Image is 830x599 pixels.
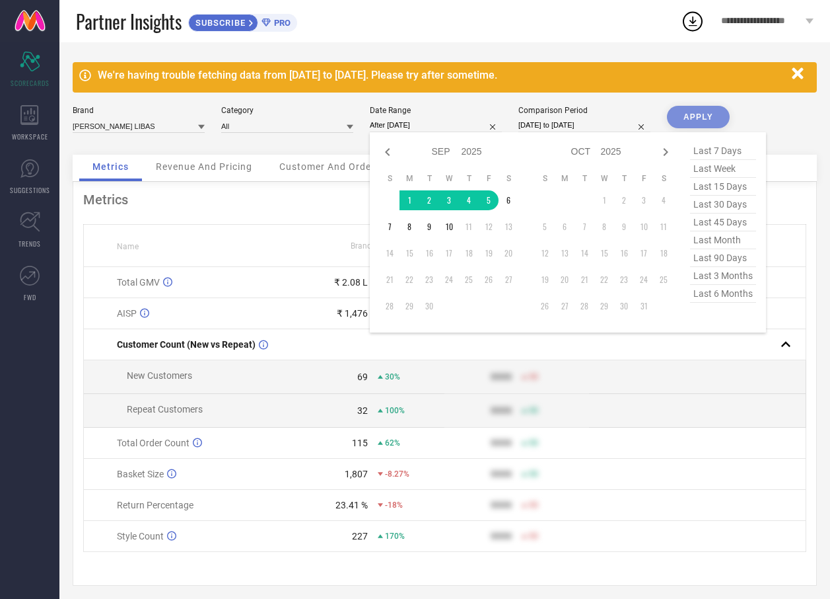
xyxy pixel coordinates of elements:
[399,270,419,290] td: Mon Sep 22 2025
[518,106,650,115] div: Comparison Period
[439,190,459,210] td: Wed Sep 03 2025
[221,106,353,115] div: Category
[370,118,502,132] input: Select date range
[535,173,555,184] th: Sunday
[529,372,538,381] span: 50
[18,239,41,249] span: TRENDS
[357,405,368,416] div: 32
[12,132,48,141] span: WORKSPACE
[658,144,674,160] div: Next month
[491,469,512,479] div: 9999
[499,173,518,184] th: Saturday
[535,243,555,263] td: Sun Oct 12 2025
[380,270,399,290] td: Sun Sep 21 2025
[117,438,190,448] span: Total Order Count
[92,161,129,172] span: Metrics
[690,142,756,160] span: last 7 days
[385,438,400,448] span: 62%
[614,173,634,184] th: Thursday
[479,270,499,290] td: Fri Sep 26 2025
[117,308,137,319] span: AISP
[385,500,403,510] span: -18%
[439,217,459,237] td: Wed Sep 10 2025
[380,243,399,263] td: Sun Sep 14 2025
[555,296,574,316] td: Mon Oct 27 2025
[594,217,614,237] td: Wed Oct 08 2025
[499,270,518,290] td: Sat Sep 27 2025
[188,11,297,32] a: SUBSCRIBEPRO
[491,438,512,448] div: 9999
[439,173,459,184] th: Wednesday
[479,190,499,210] td: Fri Sep 05 2025
[690,196,756,214] span: last 30 days
[399,173,419,184] th: Monday
[574,243,594,263] td: Tue Oct 14 2025
[654,217,674,237] td: Sat Oct 11 2025
[337,308,368,319] div: ₹ 1,476
[419,217,439,237] td: Tue Sep 09 2025
[690,231,756,249] span: last month
[73,106,205,115] div: Brand
[634,296,654,316] td: Fri Oct 31 2025
[439,270,459,290] td: Wed Sep 24 2025
[634,217,654,237] td: Fri Oct 10 2025
[419,173,439,184] th: Tuesday
[634,270,654,290] td: Fri Oct 24 2025
[574,217,594,237] td: Tue Oct 07 2025
[83,192,806,208] div: Metrics
[654,270,674,290] td: Sat Oct 25 2025
[654,190,674,210] td: Sat Oct 04 2025
[117,242,139,251] span: Name
[10,185,50,195] span: SUGGESTIONS
[529,438,538,448] span: 50
[555,173,574,184] th: Monday
[156,161,252,172] span: Revenue And Pricing
[479,217,499,237] td: Fri Sep 12 2025
[690,214,756,231] span: last 45 days
[419,243,439,263] td: Tue Sep 16 2025
[654,243,674,263] td: Sat Oct 18 2025
[399,296,419,316] td: Mon Sep 29 2025
[117,531,164,541] span: Style Count
[399,217,419,237] td: Mon Sep 08 2025
[555,270,574,290] td: Mon Oct 20 2025
[419,190,439,210] td: Tue Sep 02 2025
[535,296,555,316] td: Sun Oct 26 2025
[98,69,785,81] div: We're having trouble fetching data from [DATE] to [DATE]. Please try after sometime.
[76,8,182,35] span: Partner Insights
[535,217,555,237] td: Sun Oct 05 2025
[380,144,396,160] div: Previous month
[335,500,368,510] div: 23.41 %
[654,173,674,184] th: Saturday
[499,243,518,263] td: Sat Sep 20 2025
[380,173,399,184] th: Sunday
[574,173,594,184] th: Tuesday
[117,277,160,288] span: Total GMV
[614,243,634,263] td: Thu Oct 16 2025
[189,18,249,28] span: SUBSCRIBE
[459,243,479,263] td: Thu Sep 18 2025
[529,532,538,541] span: 50
[594,190,614,210] td: Wed Oct 01 2025
[439,243,459,263] td: Wed Sep 17 2025
[499,190,518,210] td: Sat Sep 06 2025
[334,277,368,288] div: ₹ 2.08 L
[279,161,380,172] span: Customer And Orders
[385,372,400,381] span: 30%
[594,173,614,184] th: Wednesday
[529,406,538,415] span: 50
[690,178,756,196] span: last 15 days
[385,532,405,541] span: 170%
[529,469,538,479] span: 50
[419,270,439,290] td: Tue Sep 23 2025
[459,217,479,237] td: Thu Sep 11 2025
[24,292,36,302] span: FWD
[271,18,291,28] span: PRO
[352,438,368,448] div: 115
[594,270,614,290] td: Wed Oct 22 2025
[574,270,594,290] td: Tue Oct 21 2025
[535,270,555,290] td: Sun Oct 19 2025
[380,296,399,316] td: Sun Sep 28 2025
[357,372,368,382] div: 69
[634,173,654,184] th: Friday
